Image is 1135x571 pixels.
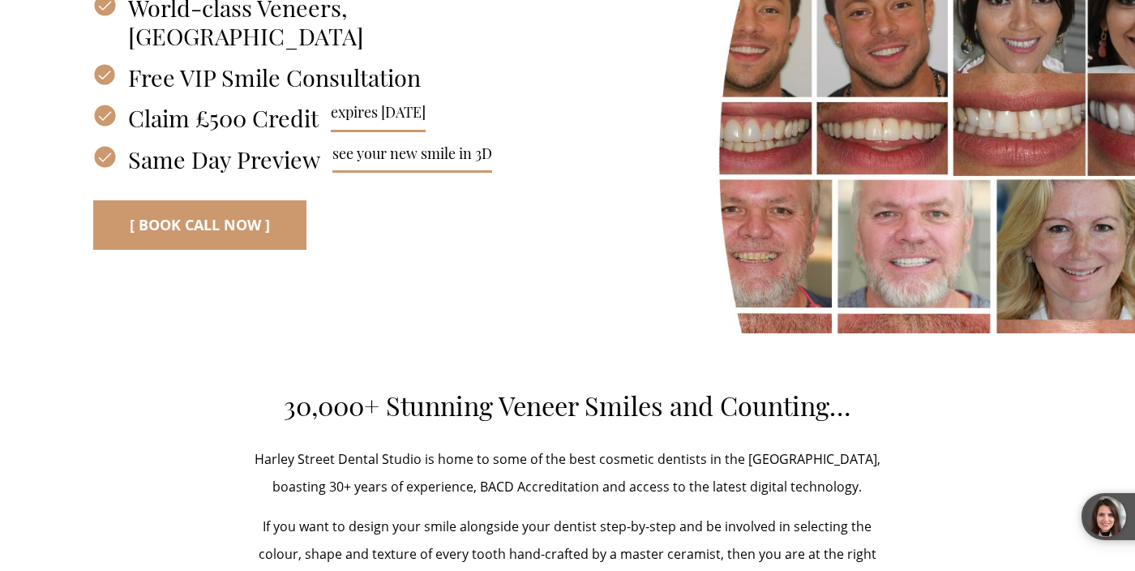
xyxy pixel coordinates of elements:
[253,390,882,422] h2: 30,000+ Stunning Veneer Smiles and Counting…
[93,200,306,250] a: [ BOOK CALL NOW ]
[93,63,503,92] h3: Free VIP Smile Consultation
[331,104,426,132] span: expires [DATE]
[93,145,503,174] h3: Same Day Preview
[253,446,882,500] p: Harley Street Dental Studio is home to some of the best cosmetic dentists in the [GEOGRAPHIC_DATA...
[93,104,503,132] h3: Claim £500 Credit
[332,145,492,174] span: see your new smile in 3D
